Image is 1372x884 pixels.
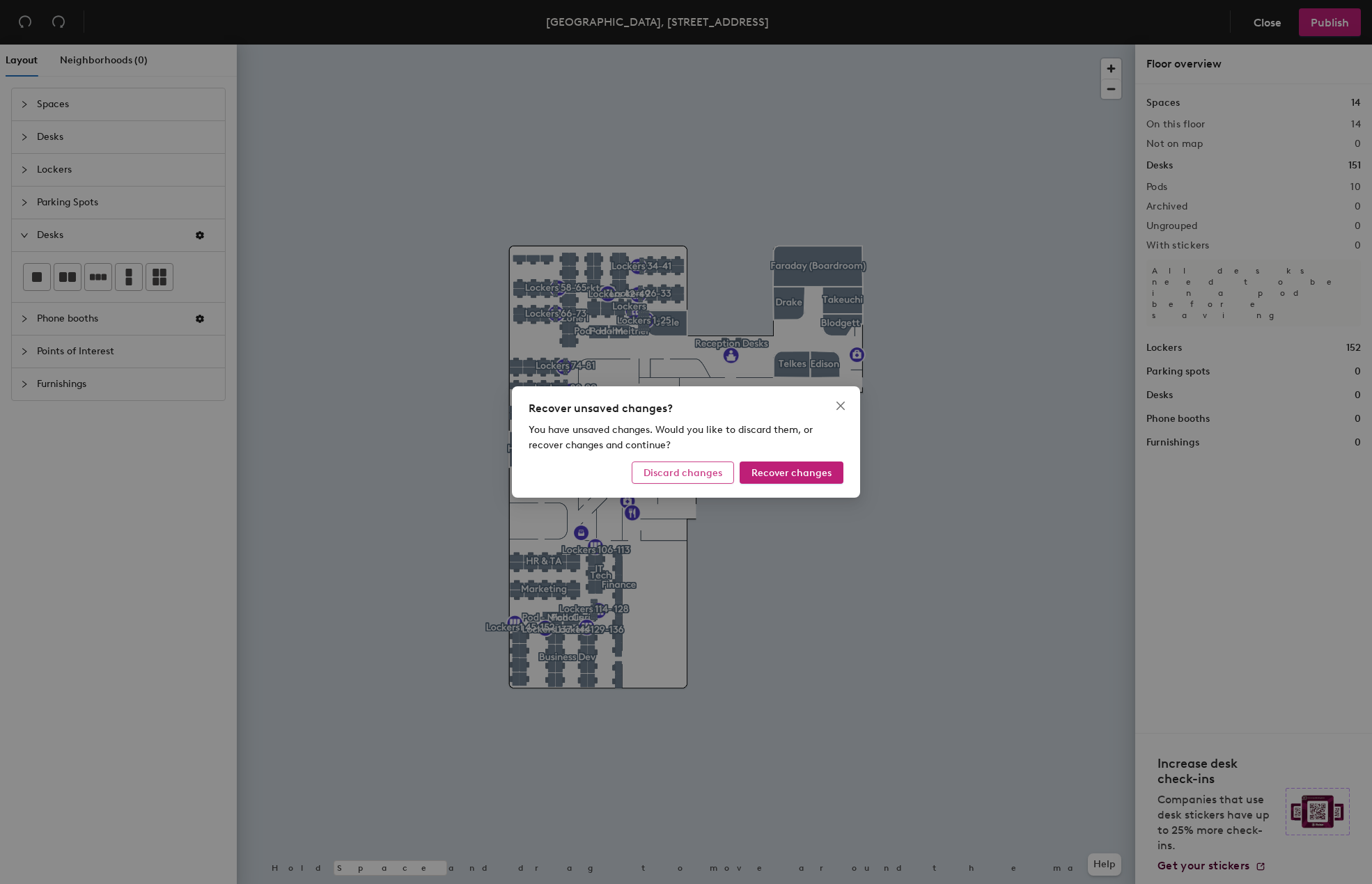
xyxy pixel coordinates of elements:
[751,467,832,479] span: Recover changes
[829,395,852,417] button: Close
[835,400,846,411] span: close
[740,461,843,484] button: Recover changes
[529,400,843,417] div: Recover unsaved changes?
[644,467,722,479] span: Discard changes
[829,400,852,411] span: Close
[529,424,813,451] span: You have unsaved changes. Would you like to discard them, or recover changes and continue?
[632,461,734,484] button: Discard changes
